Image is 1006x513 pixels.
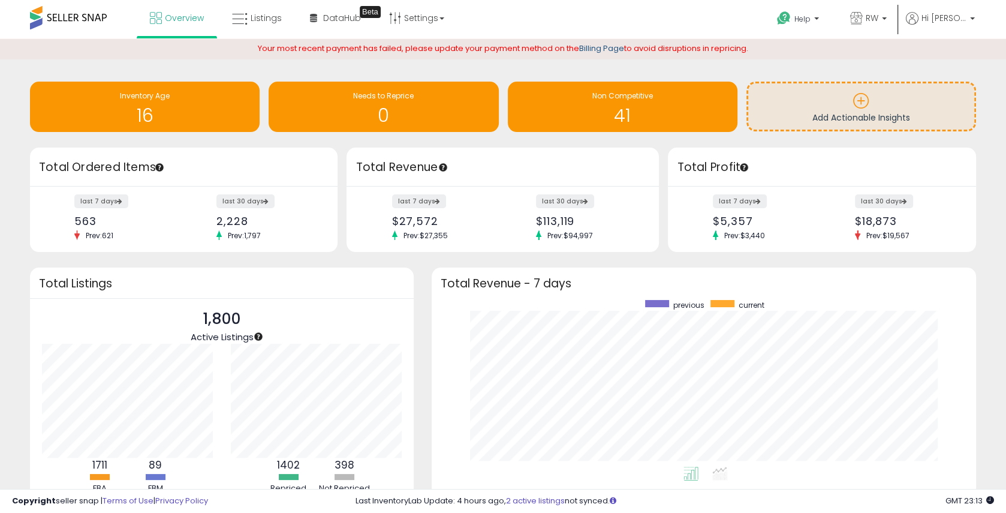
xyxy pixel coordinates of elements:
[360,6,381,18] div: Tooltip anchor
[592,91,653,101] span: Non Competitive
[776,11,791,26] i: Get Help
[739,300,764,310] span: current
[579,43,624,54] a: Billing Page
[677,159,966,176] h3: Total Profit
[353,91,414,101] span: Needs to Reprice
[73,483,126,494] div: FBA
[275,106,492,125] h1: 0
[713,215,813,227] div: $5,357
[74,194,128,208] label: last 7 days
[128,483,182,494] div: FBM
[92,458,107,472] b: 1711
[103,495,153,506] a: Terms of Use
[673,300,704,310] span: previous
[718,230,771,241] span: Prev: $3,440
[251,12,282,24] span: Listings
[855,215,955,227] div: $18,873
[335,458,354,472] b: 398
[536,194,594,208] label: last 30 days
[866,12,878,24] span: RW
[258,43,748,54] span: Your most recent payment has failed, please update your payment method on the to avoid disruption...
[855,194,913,208] label: last 30 days
[438,162,448,173] div: Tooltip anchor
[36,106,254,125] h1: 16
[154,162,165,173] div: Tooltip anchor
[748,83,974,130] a: Add Actionable Insights
[74,215,174,227] div: 563
[610,497,616,505] i: Click here to read more about un-synced listings.
[508,82,737,132] a: Non Competitive 41
[506,495,565,506] a: 2 active listings
[149,458,162,472] b: 89
[397,230,454,241] span: Prev: $27,355
[155,495,208,506] a: Privacy Policy
[860,230,915,241] span: Prev: $19,567
[165,12,204,24] span: Overview
[39,159,329,176] h3: Total Ordered Items
[921,12,966,24] span: Hi [PERSON_NAME]
[80,230,119,241] span: Prev: 621
[222,230,267,241] span: Prev: 1,797
[39,279,405,288] h3: Total Listings
[356,496,994,507] div: Last InventoryLab Update: 4 hours ago, not synced.
[191,308,254,331] p: 1,800
[323,12,361,24] span: DataHub
[739,162,749,173] div: Tooltip anchor
[30,82,260,132] a: Inventory Age 16
[812,112,910,124] span: Add Actionable Insights
[767,2,831,39] a: Help
[945,495,994,506] span: 2025-10-15 23:13 GMT
[191,331,254,343] span: Active Listings
[12,496,208,507] div: seller snap | |
[12,495,56,506] strong: Copyright
[441,279,967,288] h3: Total Revenue - 7 days
[713,194,767,208] label: last 7 days
[392,215,494,227] div: $27,572
[514,106,731,125] h1: 41
[906,12,975,39] a: Hi [PERSON_NAME]
[794,14,811,24] span: Help
[317,483,371,494] div: Not Repriced
[261,483,315,494] div: Repriced
[536,215,638,227] div: $113,119
[253,331,264,342] div: Tooltip anchor
[120,91,170,101] span: Inventory Age
[277,458,300,472] b: 1402
[392,194,446,208] label: last 7 days
[216,215,317,227] div: 2,228
[541,230,599,241] span: Prev: $94,997
[356,159,650,176] h3: Total Revenue
[216,194,275,208] label: last 30 days
[269,82,498,132] a: Needs to Reprice 0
